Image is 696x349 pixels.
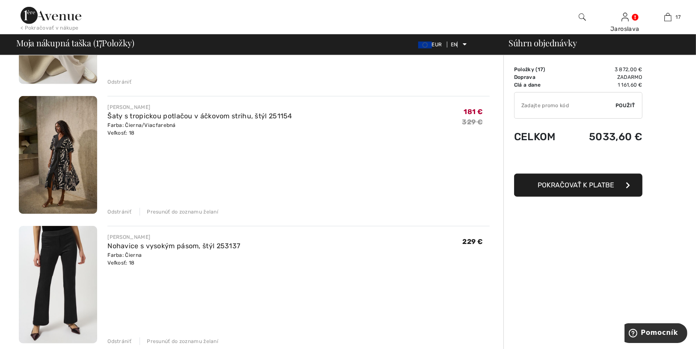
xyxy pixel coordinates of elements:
[589,131,642,143] font: 5033,60 €
[543,66,545,72] font: )
[664,12,672,22] img: Moja taška
[462,118,483,126] font: 329 €
[107,122,176,128] font: Farba: Čierna/Viacfarebná
[617,74,642,80] font: Zadarmo
[616,102,635,108] font: Použiť
[622,13,629,21] a: Prihlásiť sa
[418,42,432,48] img: Euro
[107,260,134,266] font: Veľkosť: 18
[432,42,442,48] font: EUR
[107,130,134,136] font: Veľkosť: 18
[514,66,538,72] font: Položky (
[514,74,535,80] font: Doprava
[107,242,240,250] a: Nohavice s vysokým pásom, štýl 253137
[514,82,541,88] font: Clá a dane
[615,66,642,72] font: 3 872,00 €
[647,12,689,22] a: 17
[107,234,150,240] font: [PERSON_NAME]
[618,82,642,88] font: 1 161,60 €
[538,181,615,189] font: Pokračovať k platbe
[21,7,81,24] img: Prvá trieda
[610,25,639,33] font: Jaroslava
[514,174,642,197] button: Pokračovať k platbe
[107,209,131,215] font: Odstrániť
[21,25,78,31] font: < Pokračovať v nákupe
[19,96,97,214] img: Šaty s tropickou potlačou v áčkovom strihu, štýl 251154
[107,112,292,120] a: Šaty s tropickou potlačou v áčkovom strihu, štýl 251154
[625,323,687,345] iframe: Otvorí sa widget, kde nájdete viac informácií
[538,66,544,72] font: 17
[464,108,483,116] font: 181 €
[451,42,458,48] font: EN
[514,131,556,143] font: Celkom
[676,14,681,20] font: 17
[622,12,629,22] img: Moje informácie
[16,37,96,48] font: Moja nákupná taška (
[107,252,142,258] font: Farba: Čierna
[509,37,577,48] font: Súhrn objednávky
[514,151,642,171] iframe: PayPal
[515,93,616,118] input: Promo kód
[147,338,218,344] font: Presunúť do zoznamu želaní
[107,104,150,110] font: [PERSON_NAME]
[107,338,131,344] font: Odstrániť
[147,209,218,215] font: Presunúť do zoznamu želaní
[463,238,483,246] font: 229 €
[96,34,102,49] font: 17
[107,79,131,85] font: Odstrániť
[102,37,134,48] font: Položky)
[579,12,586,22] img: vyhľadať na webovej stránke
[19,226,97,344] img: Nohavice s vysokým pásom, štýl 253137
